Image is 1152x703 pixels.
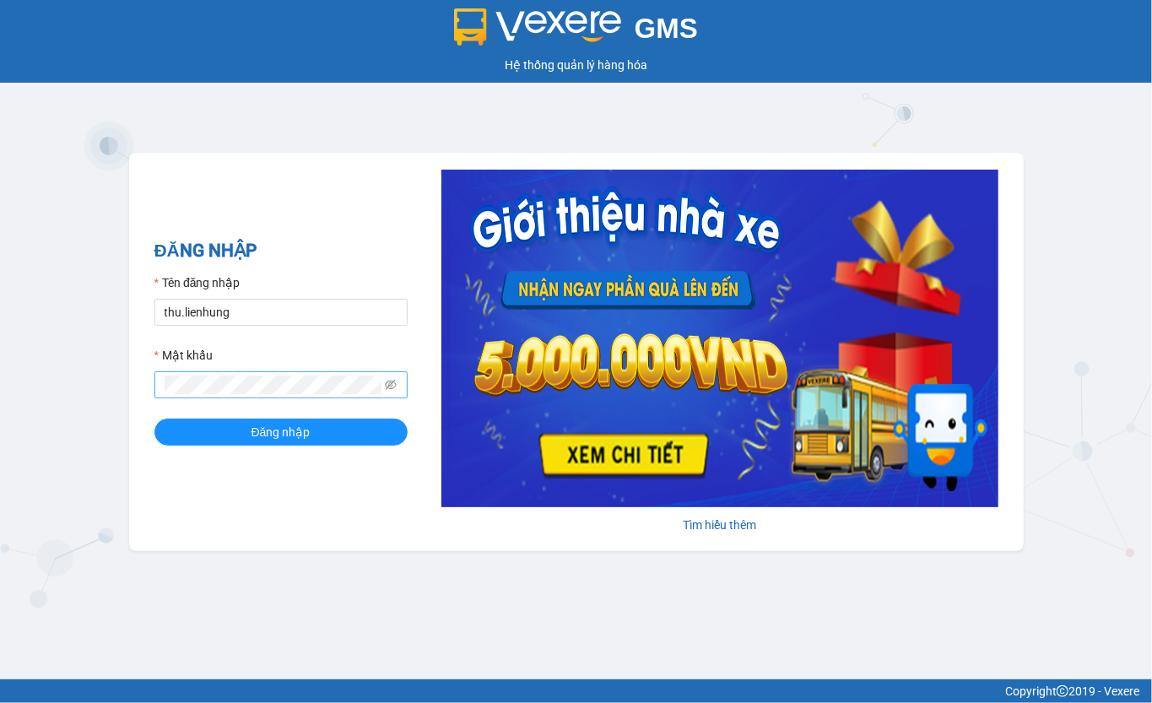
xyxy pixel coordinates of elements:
input: Mật khẩu [165,376,381,394]
span: copyright [1057,685,1068,697]
img: logo 2 [454,8,621,46]
span: eye-invisible [385,379,397,391]
img: banner-0 [441,170,998,507]
span: Đăng nhập [251,423,311,441]
button: Đăng nhập [154,419,408,446]
a: GMS [454,25,698,39]
label: Tên đăng nhập [154,273,241,292]
h2: ĐĂNG NHẬP [154,237,408,265]
div: Copyright 2019 - Vexere [13,682,1139,700]
label: Mật khẩu [154,346,213,365]
span: GMS [635,13,698,44]
div: Tìm hiểu thêm [441,516,998,534]
div: Hệ thống quản lý hàng hóa [4,56,1148,74]
input: Tên đăng nhập [154,299,408,326]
